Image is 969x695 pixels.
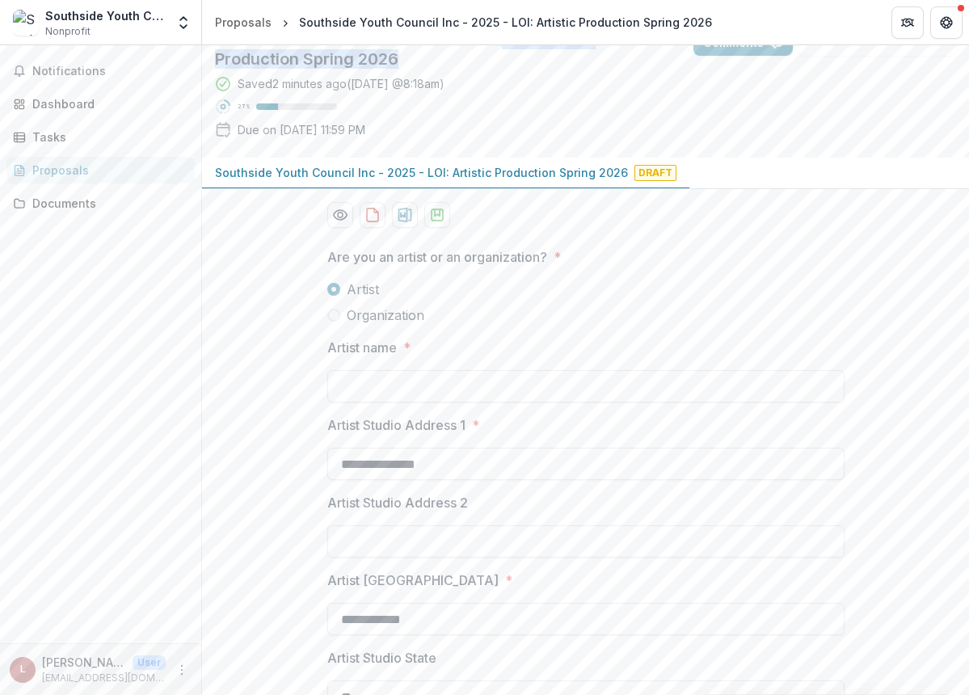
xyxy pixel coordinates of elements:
[32,65,188,78] span: Notifications
[6,190,195,217] a: Documents
[327,571,499,590] p: Artist [GEOGRAPHIC_DATA]
[45,7,166,24] div: Southside Youth Council Inc
[327,202,353,228] button: Preview 84c035a4-a7c9-42ad-bf9b-8bad596aef59-0.pdf
[209,11,278,34] a: Proposals
[172,660,192,680] button: More
[172,6,195,39] button: Open entity switcher
[6,157,195,183] a: Proposals
[215,14,272,31] div: Proposals
[32,195,182,212] div: Documents
[209,11,718,34] nav: breadcrumb
[32,95,182,112] div: Dashboard
[392,202,418,228] button: download-proposal
[32,162,182,179] div: Proposals
[930,6,963,39] button: Get Help
[45,24,91,39] span: Nonprofit
[20,664,26,675] div: Linda
[347,305,424,325] span: Organization
[327,415,466,435] p: Artist Studio Address 1
[6,91,195,117] a: Dashboard
[347,280,379,299] span: Artist
[327,247,547,267] p: Are you an artist or an organization?
[6,58,195,84] button: Notifications
[133,655,166,670] p: User
[327,338,397,357] p: Artist name
[299,14,712,31] div: Southside Youth Council Inc - 2025 - LOI: Artistic Production Spring 2026
[238,75,444,92] div: Saved 2 minutes ago ( [DATE] @ 8:18am )
[215,164,628,181] p: Southside Youth Council Inc - 2025 - LOI: Artistic Production Spring 2026
[238,101,250,112] p: 27 %
[32,128,182,145] div: Tasks
[360,202,385,228] button: download-proposal
[6,124,195,150] a: Tasks
[327,648,436,668] p: Artist Studio State
[13,10,39,36] img: Southside Youth Council Inc
[42,671,166,685] p: [EMAIL_ADDRESS][DOMAIN_NAME]
[891,6,924,39] button: Partners
[634,165,676,181] span: Draft
[327,493,468,512] p: Artist Studio Address 2
[42,654,126,671] p: [PERSON_NAME]
[215,30,668,69] h2: Southside Youth Council Inc - 2025 - LOI: Artistic Production Spring 2026
[424,202,450,228] button: download-proposal
[238,121,365,138] p: Due on [DATE] 11:59 PM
